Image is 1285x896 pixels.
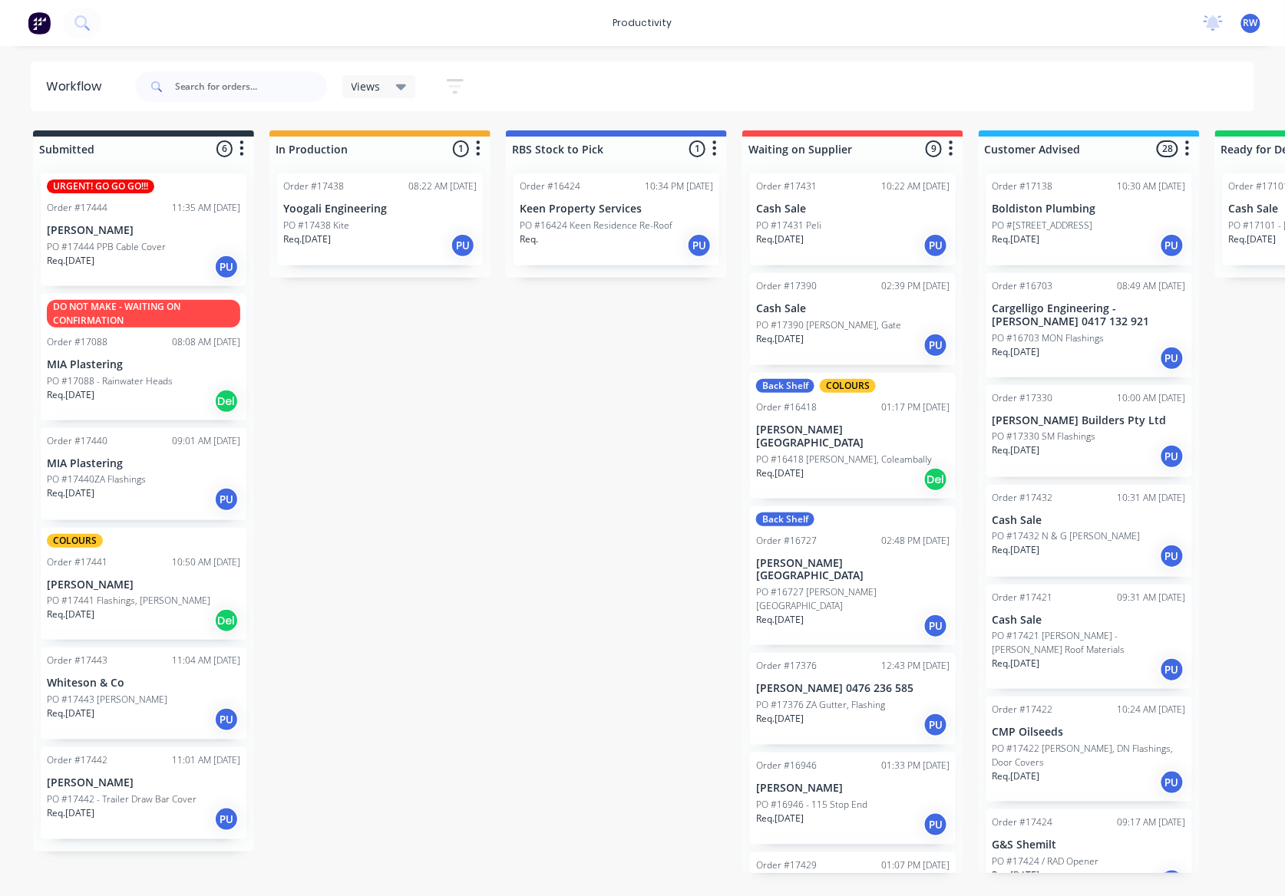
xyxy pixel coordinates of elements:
[1118,391,1186,405] div: 10:00 AM [DATE]
[47,240,166,254] p: PO #17444 PPB Cable Cover
[283,203,477,216] p: Yoogali Engineering
[993,514,1186,527] p: Cash Sale
[514,173,719,265] div: Order #1642410:34 PM [DATE]Keen Property ServicesPO #16424 Keen Residence Re-RoofReq.PU
[993,742,1186,769] p: PO #17422 [PERSON_NAME], DN Flashings, Door Covers
[756,659,817,673] div: Order #17376
[47,335,107,349] div: Order #17088
[283,232,331,246] p: Req. [DATE]
[756,400,817,414] div: Order #16418
[47,792,197,806] p: PO #17442 - Trailer Draw Bar Cover
[47,806,94,820] p: Req. [DATE]
[172,434,240,448] div: 09:01 AM [DATE]
[687,233,712,258] div: PU
[47,254,94,268] p: Req. [DATE]
[993,629,1186,657] p: PO #17421 [PERSON_NAME] - [PERSON_NAME] Roof Materials
[756,423,950,450] p: [PERSON_NAME][GEOGRAPHIC_DATA]
[214,487,239,512] div: PU
[451,233,475,258] div: PU
[993,591,1053,604] div: Order #17421
[750,506,956,646] div: Back ShelfOrder #1672702:48 PM [DATE][PERSON_NAME][GEOGRAPHIC_DATA]PO #16727 [PERSON_NAME][GEOGRA...
[993,815,1053,829] div: Order #17424
[47,201,107,215] div: Order #17444
[881,534,950,548] div: 02:48 PM [DATE]
[352,78,381,94] span: Views
[214,707,239,732] div: PU
[756,232,804,246] p: Req. [DATE]
[47,594,210,608] p: PO #17441 Flashings, [PERSON_NAME]
[1160,544,1184,568] div: PU
[756,858,817,872] div: Order #17429
[756,712,804,726] p: Req. [DATE]
[750,173,956,265] div: Order #1743110:22 AM [DATE]Cash SalePO #17431 PeliReq.[DATE]PU
[993,203,1186,216] p: Boldiston Plumbing
[47,578,240,591] p: [PERSON_NAME]
[756,557,950,583] p: [PERSON_NAME][GEOGRAPHIC_DATA]
[41,747,246,839] div: Order #1744211:01 AM [DATE][PERSON_NAME]PO #17442 - Trailer Draw Bar CoverReq.[DATE]PU
[923,233,948,258] div: PU
[520,180,580,193] div: Order #16424
[923,467,948,492] div: Del
[756,203,950,216] p: Cash Sale
[756,512,814,526] div: Back Shelf
[277,173,483,265] div: Order #1743808:22 AM [DATE]Yoogali EngineeringPO #17438 KiteReq.[DATE]PU
[47,707,94,720] p: Req. [DATE]
[41,294,246,420] div: DO NOT MAKE - WAITING ON CONFIRMATIONOrder #1708808:08 AM [DATE]MIA PlasteringPO #17088 - Rainwat...
[986,697,1192,802] div: Order #1742210:24 AM [DATE]CMP OilseedsPO #17422 [PERSON_NAME], DN Flashings, Door CoversReq.[DAT...
[47,180,154,193] div: URGENT! GO GO GO!!!
[47,693,167,707] p: PO #17443 [PERSON_NAME]
[47,300,240,328] div: DO NOT MAKE - WAITING ON CONFIRMATION
[214,608,239,633] div: Del
[1118,279,1186,293] div: 08:49 AM [DATE]
[750,753,956,845] div: Order #1694601:33 PM [DATE][PERSON_NAME]PO #16946 - 115 Stop EndReq.[DATE]PU
[756,379,814,393] div: Back Shelf
[175,71,327,102] input: Search for orders...
[756,585,950,613] p: PO #16727 [PERSON_NAME][GEOGRAPHIC_DATA]
[1229,232,1277,246] p: Req. [DATE]
[47,677,240,690] p: Whiteson & Co
[993,219,1093,232] p: PO #[STREET_ADDRESS]
[47,608,94,621] p: Req. [DATE]
[756,682,950,695] p: [PERSON_NAME] 0476 236 585
[986,173,1192,265] div: Order #1713810:30 AM [DATE]Boldiston PlumbingPO #[STREET_ADDRESS]Req.[DATE]PU
[986,585,1192,690] div: Order #1742109:31 AM [DATE]Cash SalePO #17421 [PERSON_NAME] - [PERSON_NAME] Roof MaterialsReq.[DA...
[47,434,107,448] div: Order #17440
[1244,16,1258,30] span: RW
[1160,346,1184,371] div: PU
[756,812,804,825] p: Req. [DATE]
[993,838,1186,852] p: G&S Shemilt
[47,388,94,402] p: Req. [DATE]
[923,333,948,357] div: PU
[756,698,885,712] p: PO #17376 ZA Gutter, Flashing
[606,12,680,35] div: productivity
[993,769,1040,783] p: Req. [DATE]
[986,273,1192,377] div: Order #1670308:49 AM [DATE]Cargelligo Engineering - [PERSON_NAME] 0417 132 921PO #16703 MON Flash...
[881,659,950,673] div: 12:43 PM [DATE]
[47,224,240,237] p: [PERSON_NAME]
[47,776,240,789] p: [PERSON_NAME]
[756,613,804,627] p: Req. [DATE]
[881,400,950,414] div: 01:17 PM [DATE]
[1118,703,1186,716] div: 10:24 AM [DATE]
[47,358,240,371] p: MIA Plastering
[993,279,1053,293] div: Order #16703
[750,373,956,499] div: Back ShelfCOLOURSOrder #1641801:17 PM [DATE][PERSON_NAME][GEOGRAPHIC_DATA]PO #16418 [PERSON_NAME]...
[283,219,349,232] p: PO #17438 Kite
[993,391,1053,405] div: Order #17330
[993,726,1186,739] p: CMP Oilseeds
[41,428,246,520] div: Order #1744009:01 AM [DATE]MIA PlasteringPO #17440ZA FlashingsReq.[DATE]PU
[47,486,94,500] p: Req. [DATE]
[172,753,240,767] div: 11:01 AM [DATE]
[1160,770,1184,795] div: PU
[993,657,1040,670] p: Req. [DATE]
[1160,657,1184,682] div: PU
[1160,444,1184,469] div: PU
[172,201,240,215] div: 11:35 AM [DATE]
[520,203,713,216] p: Keen Property Services
[923,614,948,638] div: PU
[993,414,1186,427] p: [PERSON_NAME] Builders Pty Ltd
[993,614,1186,627] p: Cash Sale
[993,232,1040,246] p: Req. [DATE]
[47,753,107,767] div: Order #17442
[993,443,1040,457] p: Req. [DATE]
[520,232,538,246] p: Req.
